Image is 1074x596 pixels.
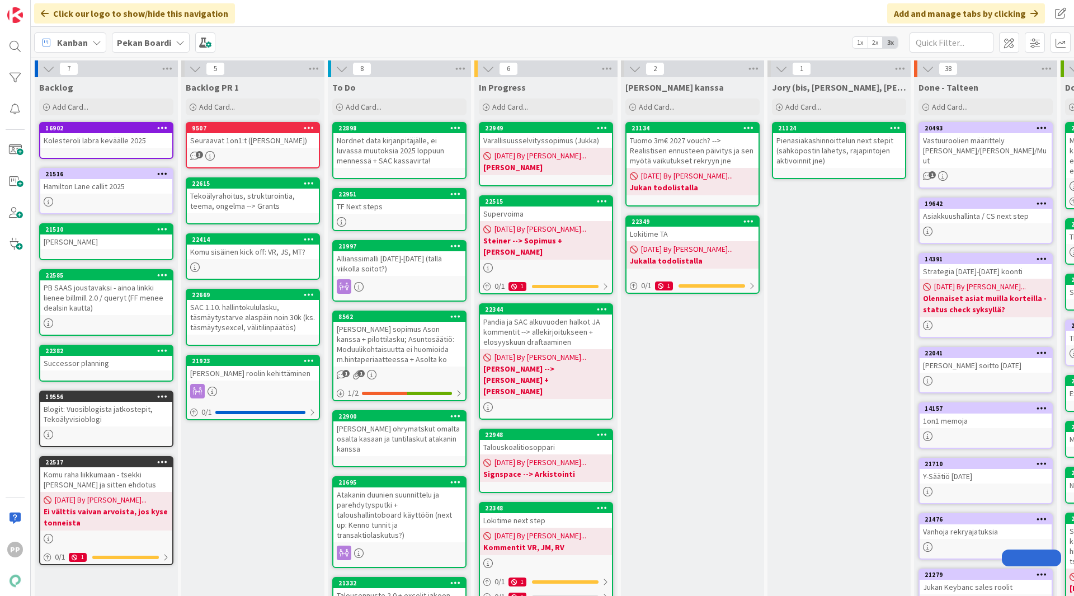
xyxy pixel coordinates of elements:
[920,514,1052,539] div: 21476Vanhoja rekryajatuksia
[626,217,759,227] div: 22349
[920,123,1052,168] div: 20493Vastuuroolien määrittely [PERSON_NAME]/[PERSON_NAME]/Muut
[485,431,612,439] div: 22948
[920,459,1052,484] div: 21710Y-Säätiö [DATE]
[920,123,1052,133] div: 20493
[40,392,172,402] div: 19556
[508,578,526,586] div: 1
[39,82,73,93] span: Backlog
[40,169,172,179] div: 21516
[920,348,1052,373] div: 22041[PERSON_NAME] soitto [DATE]
[920,264,1052,279] div: Strategia [DATE]-[DATE] koonti
[920,580,1052,594] div: Jukan Keybanc sales roolit
[920,570,1052,594] div: 21279Jukan Keybanc sales roolit
[480,279,612,293] div: 0/11
[187,234,319,259] div: 22414Komu sisäinen kick off: VR, JS, MT?
[920,403,1052,428] div: 141571on1 memoja
[925,515,1052,523] div: 21476
[357,370,365,377] span: 1
[338,313,465,321] div: 8562
[479,429,613,493] a: 22948Talouskoalitiosoppari[DATE] By [PERSON_NAME]...Signspace --> Arkistointi
[480,575,612,589] div: 0/11
[773,123,905,168] div: 21124Pienasiakashinnoittelun next stepit (sähköpostin lähetys, rajapintojen aktivoinnit jne)
[338,124,465,132] div: 22898
[7,7,23,23] img: Visit kanbanzone.com
[332,311,467,401] a: 8562[PERSON_NAME] sopimus Ason kanssa + pilottilasku; Asuntosäätiö: Moduulikohtaisuutta ei huomio...
[187,290,319,335] div: 22669SAC 1.10. hallintokululasku, täsmäytystarve alaspäin noin 30k (ks. täsmäytysexcel, välitilin...
[333,189,465,199] div: 22951
[508,282,526,291] div: 1
[69,553,87,562] div: 1
[333,123,465,168] div: 22898Nordnet data kirjanpitäjälle, ei luvassa muutoksia 2025 loppuun mennessä + SAC kassavirta!
[778,124,905,132] div: 21124
[338,242,465,250] div: 21997
[338,579,465,587] div: 21332
[920,133,1052,168] div: Vastuuroolien määrittely [PERSON_NAME]/[PERSON_NAME]/Muut
[187,405,319,419] div: 0/1
[925,200,1052,208] div: 19642
[625,82,724,93] span: Jukan kanssa
[772,82,906,93] span: Jory (bis, kenno, bohr)
[40,346,172,356] div: 22382
[773,133,905,168] div: Pienasiakashinnoittelun next stepit (sähköpostin lähetys, rajapintojen aktivoinnit jne)
[333,322,465,367] div: [PERSON_NAME] sopimus Ason kanssa + pilottilasku; Asuntosäätiö: Moduulikohtaisuutta ei huomioida ...
[40,457,172,492] div: 22517Komu raha liikkumaan - tsekki [PERSON_NAME] ja sitten ehdotus
[40,270,172,280] div: 22585
[479,195,613,294] a: 22515Supervoima[DATE] By [PERSON_NAME]...Steiner --> Sopimus + [PERSON_NAME]0/11
[494,530,586,542] span: [DATE] By [PERSON_NAME]...
[7,573,23,589] img: avatar
[918,513,1053,560] a: 21476Vanhoja rekryajatuksia
[346,102,381,112] span: Add Card...
[929,171,936,179] span: 1
[626,133,759,168] div: Tuomo 3m€ 2027 vouch? --> Realistisen ennusteen päivitys ja sen myötä vaikutukset rekryyn jne
[887,3,1045,24] div: Add and manage tabs by clicking
[333,133,465,168] div: Nordnet data kirjanpitäjälle, ei luvassa muutoksia 2025 loppuun mennessä + SAC kassavirta!
[920,254,1052,279] div: 14391Strategia [DATE]-[DATE] koonti
[333,411,465,421] div: 22900
[632,124,759,132] div: 21134
[333,123,465,133] div: 22898
[918,122,1053,189] a: 20493Vastuuroolien määrittely [PERSON_NAME]/[PERSON_NAME]/Muut
[494,457,586,468] span: [DATE] By [PERSON_NAME]...
[40,356,172,370] div: Successor planning
[352,62,371,76] span: 8
[40,169,172,194] div: 21516Hamilton Lane callit 2025
[39,345,173,382] a: 22382Successor planning
[646,62,665,76] span: 2
[480,503,612,513] div: 22348
[626,279,759,293] div: 0/11
[479,122,613,186] a: 22949Varallisuusselvityssopimus (Jukka)[DATE] By [PERSON_NAME]...[PERSON_NAME]
[785,102,821,112] span: Add Card...
[918,82,978,93] span: Done - Talteen
[925,124,1052,132] div: 20493
[40,123,172,133] div: 16902
[39,122,173,159] a: 16902Kolesteroli labra keväälle 2025
[333,411,465,456] div: 22900[PERSON_NAME] ohrymatskut omalta osalta kasaan ja tuntilaskut atakanin kanssa
[333,578,465,588] div: 21332
[480,315,612,349] div: Pandia ja SAC alkuvuoden halkot JA kommentit --> allekirjoitukseen + elosyyskuun draftaaminen
[852,37,868,48] span: 1x
[53,102,88,112] span: Add Card...
[187,179,319,213] div: 22615Tekoälyrahoitus, strukturointia, teema, ongelma --> Grants
[34,3,235,24] div: Click our logo to show/hide this navigation
[40,234,172,249] div: [PERSON_NAME]
[332,476,467,568] a: 21695Atakanin duunien suunnittelu ja parehdytysputki + taloushallintoboard käyttöön (next up: Ken...
[480,196,612,221] div: 22515Supervoima
[39,269,173,336] a: 22585PB SAAS joustavaksi - ainoa linkki lienee billmill 2.0 / queryt (FF menee dealsin kautta)
[485,306,612,313] div: 22344
[57,36,88,49] span: Kanban
[333,421,465,456] div: [PERSON_NAME] ohrymatskut omalta osalta kasaan ja tuntilaskut atakanin kanssa
[480,123,612,148] div: 22949Varallisuusselvityssopimus (Jukka)
[772,122,906,179] a: 21124Pienasiakashinnoittelun next stepit (sähköpostin lähetys, rajapintojen aktivoinnit jne)
[332,122,467,179] a: 22898Nordnet data kirjanpitäjälle, ei luvassa muutoksia 2025 loppuun mennessä + SAC kassavirta!
[187,290,319,300] div: 22669
[918,347,1053,393] a: 22041[PERSON_NAME] soitto [DATE]
[939,62,958,76] span: 38
[333,189,465,214] div: 22951TF Next steps
[187,356,319,381] div: 21923[PERSON_NAME] roolin kehittäminen
[639,102,675,112] span: Add Card...
[192,291,319,299] div: 22669
[39,391,173,447] a: 19556Blogit: Vuosiblogista jatkostepit, Tekoälyvisioblogi
[186,177,320,224] a: 22615Tekoälyrahoitus, strukturointia, teema, ongelma --> Grants
[40,467,172,492] div: Komu raha liikkumaan - tsekki [PERSON_NAME] ja sitten ehdotus
[626,123,759,168] div: 21134Tuomo 3m€ 2027 vouch? --> Realistisen ennusteen päivitys ja sen myötä vaikutukset rekryyn jne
